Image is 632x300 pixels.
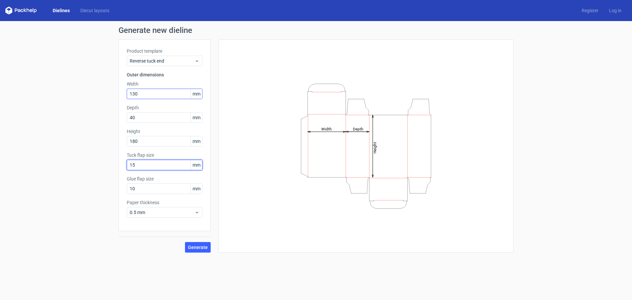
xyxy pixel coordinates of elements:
label: Depth [127,104,202,111]
tspan: Depth [353,126,363,131]
a: Register [576,7,604,14]
span: mm [191,160,202,170]
h3: Outer dimensions [127,71,202,78]
label: Width [127,81,202,87]
h1: Generate new dieline [118,26,513,34]
label: Glue flap size [127,176,202,182]
span: mm [191,136,202,146]
span: mm [191,89,202,99]
label: Height [127,128,202,135]
label: Paper thickness [127,199,202,206]
span: mm [191,113,202,123]
span: mm [191,184,202,194]
span: 0.5 mm [130,209,195,216]
span: Reverse tuck end [130,58,195,64]
a: Log in [604,7,627,14]
label: Tuck flap size [127,152,202,158]
a: Diecut layouts [75,7,115,14]
label: Product template [127,48,202,54]
tspan: Height [373,142,377,153]
span: Generate [188,245,208,250]
tspan: Width [321,126,332,131]
button: Generate [185,242,211,253]
a: Dielines [47,7,75,14]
